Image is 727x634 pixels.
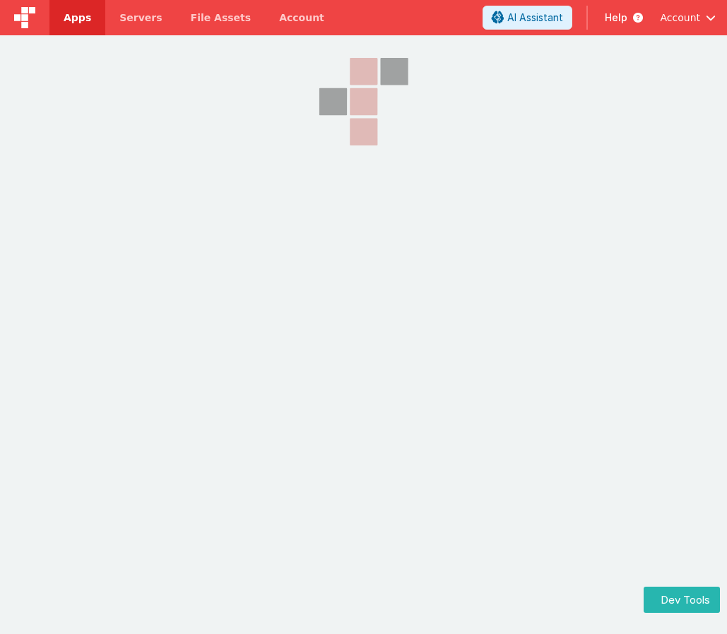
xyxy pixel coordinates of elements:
[64,11,91,25] span: Apps
[605,11,627,25] span: Help
[507,11,563,25] span: AI Assistant
[191,11,252,25] span: File Assets
[644,587,720,613] button: Dev Tools
[660,11,700,25] span: Account
[660,11,716,25] button: Account
[119,11,162,25] span: Servers
[483,6,572,30] button: AI Assistant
